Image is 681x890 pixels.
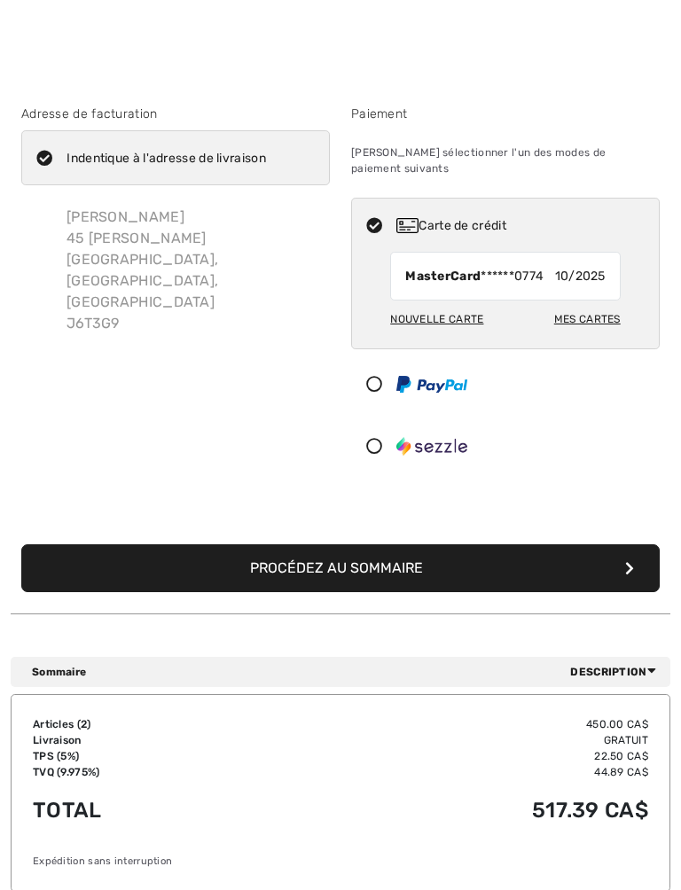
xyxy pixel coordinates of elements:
[351,130,660,191] div: [PERSON_NAME] sélectionner l'un des modes de paiement suivants
[52,192,330,348] div: [PERSON_NAME] 45 [PERSON_NAME] [GEOGRAPHIC_DATA], [GEOGRAPHIC_DATA], [GEOGRAPHIC_DATA] J6T3G9
[33,748,262,764] td: TPS (5%)
[262,764,648,780] td: 44.89 CA$
[262,732,648,748] td: Gratuit
[262,748,648,764] td: 22.50 CA$
[21,105,330,123] div: Adresse de facturation
[262,716,648,732] td: 450.00 CA$
[405,269,481,284] strong: MasterCard
[33,732,262,748] td: Livraison
[396,437,467,455] img: Sezzle
[81,718,87,730] span: 2
[67,149,266,168] div: Indentique à l'adresse de livraison
[396,218,419,233] img: Carte de crédit
[33,780,262,840] td: Total
[33,855,648,870] div: Expédition sans interruption
[396,216,647,235] div: Carte de crédit
[21,544,660,592] button: Procédez au sommaire
[32,664,663,680] div: Sommaire
[351,105,660,123] div: Paiement
[390,304,483,334] div: Nouvelle carte
[570,664,663,680] span: Description
[555,267,606,285] span: 10/2025
[33,764,262,780] td: TVQ (9.975%)
[262,780,648,840] td: 517.39 CA$
[396,376,467,393] img: PayPal
[33,716,262,732] td: Articles ( )
[554,304,621,334] div: Mes cartes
